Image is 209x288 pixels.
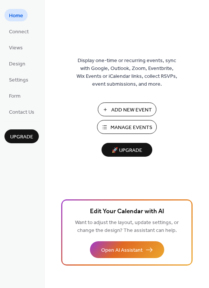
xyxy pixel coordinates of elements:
[75,218,179,236] span: Want to adjust the layout, update settings, or change the design? The assistant can help.
[4,73,33,86] a: Settings
[9,76,28,84] span: Settings
[9,108,34,116] span: Contact Us
[77,57,177,88] span: Display one-time or recurring events, sync with Google, Outlook, Zoom, Eventbrite, Wix Events or ...
[98,102,156,116] button: Add New Event
[111,106,152,114] span: Add New Event
[9,60,25,68] span: Design
[97,120,157,134] button: Manage Events
[106,145,148,156] span: 🚀 Upgrade
[4,25,33,37] a: Connect
[4,105,39,118] a: Contact Us
[4,41,27,53] a: Views
[102,143,152,157] button: 🚀 Upgrade
[90,241,164,258] button: Open AI Assistant
[9,12,23,20] span: Home
[4,9,28,21] a: Home
[101,246,143,254] span: Open AI Assistant
[90,206,164,217] span: Edit Your Calendar with AI
[9,28,29,36] span: Connect
[9,44,23,52] span: Views
[110,124,152,132] span: Manage Events
[10,133,33,141] span: Upgrade
[4,57,30,70] a: Design
[4,129,39,143] button: Upgrade
[4,89,25,102] a: Form
[9,92,21,100] span: Form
